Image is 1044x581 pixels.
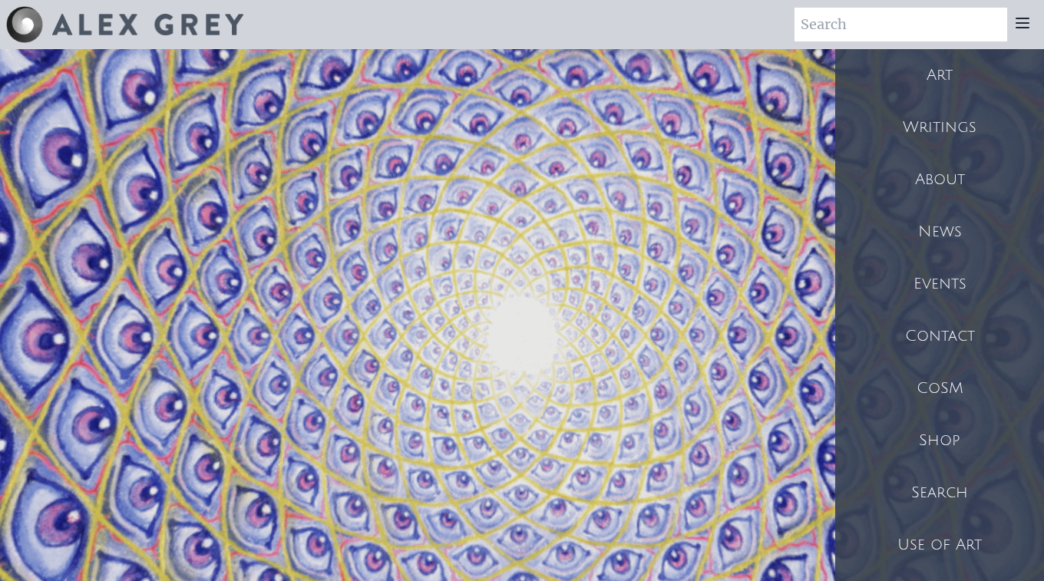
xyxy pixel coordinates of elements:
a: CoSM [835,362,1044,414]
a: Search [835,467,1044,519]
a: About [835,154,1044,206]
a: Use of Art [835,519,1044,571]
input: Search [795,8,1007,41]
a: News [835,206,1044,258]
a: Shop [835,414,1044,467]
a: Writings [835,101,1044,154]
a: Contact [835,310,1044,362]
a: Events [835,258,1044,310]
a: Art [835,49,1044,101]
